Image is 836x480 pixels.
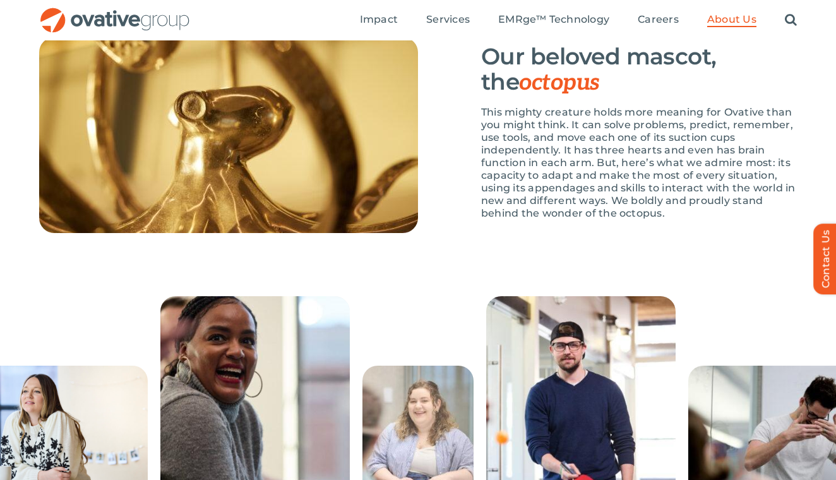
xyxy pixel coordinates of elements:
[39,37,418,233] img: About_Us_-_Octopus[1]
[638,13,679,26] span: Careers
[360,13,398,26] span: Impact
[498,13,609,27] a: EMRge™ Technology
[426,13,470,26] span: Services
[426,13,470,27] a: Services
[638,13,679,27] a: Careers
[39,6,191,18] a: OG_Full_horizontal_RGB
[519,69,599,97] span: octopus
[481,44,797,95] h3: Our beloved mascot, the
[707,13,756,26] span: About Us
[360,13,398,27] a: Impact
[481,106,797,220] p: This mighty creature holds more meaning for Ovative than you might think. It can solve problems, ...
[498,13,609,26] span: EMRge™ Technology
[707,13,756,27] a: About Us
[785,13,797,27] a: Search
